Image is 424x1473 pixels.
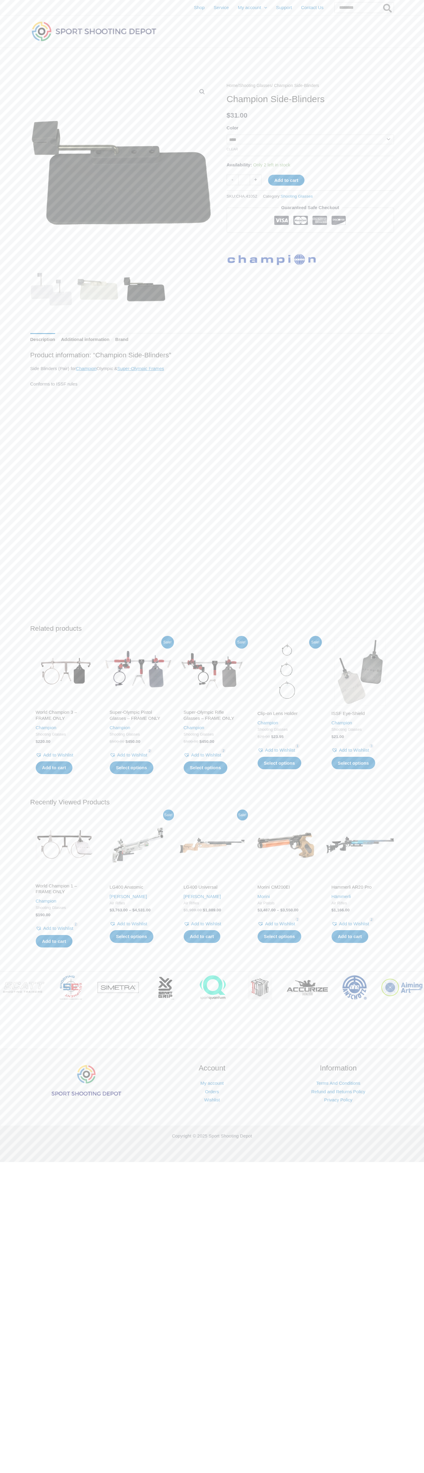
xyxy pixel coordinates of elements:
[332,930,368,943] a: Add to cart: “Hammerli AR20 Pro”
[332,757,376,770] a: Select options for “ISSF Eye-Shield”
[332,734,344,739] bdi: 21.00
[184,930,220,943] a: Add to cart: “LG400 Universal”
[110,884,167,892] a: LG400 Anatomic
[36,761,72,774] a: Add to cart: “World Champion 3 - FRAME ONLY”
[36,924,73,933] a: Add to Wishlist
[36,913,51,917] bdi: 190.00
[258,920,295,928] a: Add to Wishlist
[227,249,318,266] a: Champion
[110,894,147,899] a: [PERSON_NAME]
[30,394,394,606] iframe: Customer reviews powered by Trustpilot
[268,175,305,186] button: Add to cart
[332,710,389,716] h2: ISSF Eye-Shield
[332,901,389,906] span: Air Rifles
[184,908,202,912] bdi: 1,989.00
[227,175,238,185] a: -
[184,709,241,721] h2: Super-Olympic Rifle Glasses – FRAME ONLY
[326,811,394,879] img: Hämmerli AR20 Pro
[271,734,274,739] span: $
[184,884,241,890] h2: LG400 Universal
[227,125,239,130] label: Color
[178,811,246,879] img: LG400 Universal
[227,162,252,167] span: Availability:
[184,739,186,744] span: $
[258,734,260,739] span: $
[258,908,276,912] bdi: 3,487.00
[324,1097,352,1102] a: Privacy Policy
[30,811,98,879] img: WORLD CHAMPION 1
[258,746,295,754] a: Add to Wishlist
[332,884,389,890] h2: Hammerli AR20 Pro
[110,930,154,943] a: Select options for “LG400 Anatomic”
[253,162,290,167] span: Only 2 left in stock
[184,920,221,928] a: Add to Wishlist
[36,732,93,737] span: Shooting Glasses
[77,268,119,310] img: Champion Side-Blinders - Image 2
[30,624,394,633] h2: Related products
[104,811,172,879] img: LG400 Anatomic
[203,908,205,912] span: $
[265,747,295,753] span: Add to Wishlist
[281,194,313,199] a: Shooting Glasses
[332,710,389,719] a: ISSF Eye-Shield
[227,237,394,245] iframe: Customer reviews powered by Trustpilot
[332,920,369,928] a: Add to Wishlist
[30,333,55,346] a: Description
[332,908,334,912] span: $
[117,921,147,926] span: Add to Wishlist
[237,810,248,820] span: Sale!
[332,727,389,732] span: Shooting Glasses
[339,921,369,926] span: Add to Wishlist
[184,908,186,912] span: $
[30,798,394,807] h2: Recently Viewed Products
[191,921,221,926] span: Add to Wishlist
[104,638,172,706] img: Super-Olympic Pistol Glasses
[184,751,221,759] a: Add to Wishlist
[252,811,320,879] img: CM200EI
[250,175,262,185] a: +
[73,922,78,927] span: 2
[184,725,204,730] a: Champion
[227,94,394,105] h1: Champion Side-Blinders
[30,638,98,706] img: World Champion 3
[184,761,228,774] a: Select options for “Super-Olympic Rifle Glasses - FRAME ONLY”
[258,884,315,892] a: Morini CM200EI
[258,908,260,912] span: $
[265,921,295,926] span: Add to Wishlist
[184,884,241,892] a: LG400 Universal
[239,83,272,88] a: Shooting Glasses
[227,83,238,88] a: Home
[279,203,342,212] legend: Guaranteed Safe Checkout
[110,739,125,744] bdi: 500.00
[283,1079,394,1104] nav: Information
[339,747,369,753] span: Add to Wishlist
[156,1063,268,1104] aside: Footer Widget 2
[147,749,152,753] span: 2
[184,739,199,744] bdi: 500.00
[227,112,231,119] span: $
[115,333,128,346] a: Brand
[236,194,257,199] span: CHA.41052
[30,380,394,388] p: Conforms to ISSF rules
[295,744,300,748] span: 1
[280,908,299,912] bdi: 3,550.00
[204,1097,220,1102] a: Wishlist
[332,720,352,725] a: Champion
[76,366,96,371] a: Champion
[117,366,164,371] a: Super-Olympic Frames
[369,744,374,748] span: 3
[36,709,93,723] a: World Champion 3 – FRAME ONLY
[258,930,302,943] a: Select options for “Morini CM200EI”
[191,752,221,757] span: Add to Wishlist
[326,638,394,706] img: Eye-Shield
[110,739,112,744] span: $
[125,739,128,744] span: $
[227,192,257,200] span: SKU:
[295,917,300,922] span: 2
[43,752,73,757] span: Add to Wishlist
[271,734,284,739] bdi: 23.95
[36,883,93,897] a: World Champion 1 – FRAME ONLY
[382,2,394,13] button: Search
[36,935,72,948] a: Add to cart: “World Champion 1 - FRAME ONLY”
[132,908,151,912] bdi: 4,531.00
